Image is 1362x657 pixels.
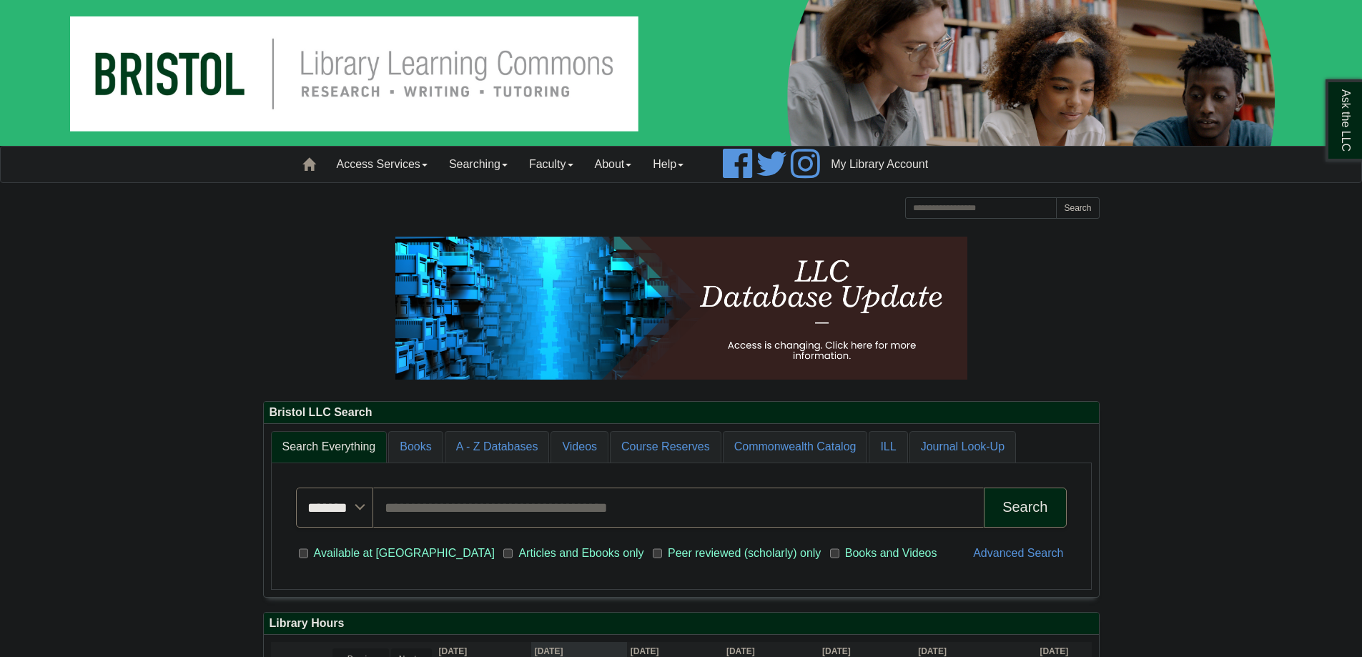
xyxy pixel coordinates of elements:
a: Commonwealth Catalog [723,431,868,463]
span: [DATE] [918,646,947,656]
span: [DATE] [822,646,851,656]
span: Peer reviewed (scholarly) only [662,545,826,562]
input: Books and Videos [830,547,839,560]
h2: Bristol LLC Search [264,402,1099,424]
a: Videos [551,431,608,463]
a: A - Z Databases [445,431,550,463]
input: Articles and Ebooks only [503,547,513,560]
a: Access Services [326,147,438,182]
span: Books and Videos [839,545,943,562]
a: ILL [869,431,907,463]
a: Advanced Search [973,547,1063,559]
h2: Library Hours [264,613,1099,635]
span: Articles and Ebooks only [513,545,649,562]
span: [DATE] [535,646,563,656]
a: My Library Account [820,147,939,182]
span: Available at [GEOGRAPHIC_DATA] [308,545,500,562]
a: Help [642,147,694,182]
a: About [584,147,643,182]
div: Search [1002,499,1047,515]
img: HTML tutorial [395,237,967,380]
a: Faculty [518,147,584,182]
button: Search [1056,197,1099,219]
a: Books [388,431,443,463]
span: [DATE] [1040,646,1068,656]
input: Available at [GEOGRAPHIC_DATA] [299,547,308,560]
a: Journal Look-Up [909,431,1016,463]
input: Peer reviewed (scholarly) only [653,547,662,560]
span: [DATE] [631,646,659,656]
span: [DATE] [439,646,468,656]
a: Course Reserves [610,431,721,463]
a: Searching [438,147,518,182]
button: Search [984,488,1066,528]
span: [DATE] [726,646,755,656]
a: Search Everything [271,431,388,463]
